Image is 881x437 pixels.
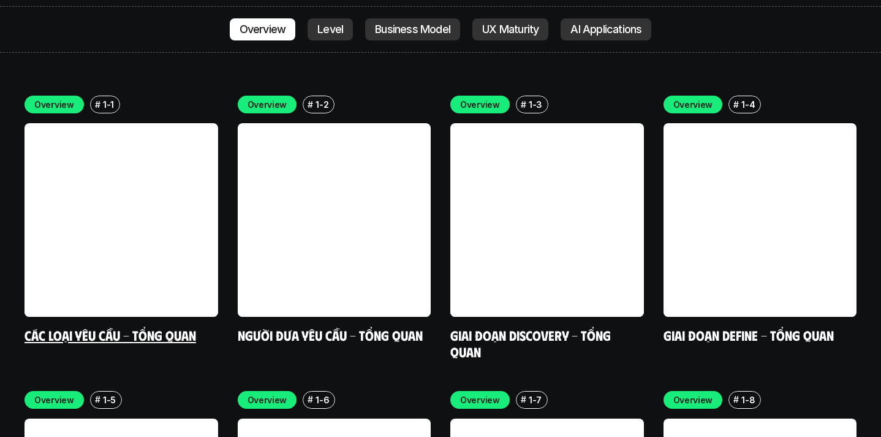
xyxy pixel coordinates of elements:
p: 1-5 [103,393,116,406]
p: 1-8 [741,393,755,406]
p: 1-4 [741,98,755,111]
p: Overview [460,393,500,406]
a: Giai đoạn Discovery - Tổng quan [450,327,614,360]
h6: # [95,100,100,109]
h6: # [521,395,526,404]
a: Business Model [365,18,460,40]
h6: # [308,395,313,404]
h6: # [733,395,739,404]
p: 1-2 [316,98,328,111]
a: Level [308,18,353,40]
a: UX Maturity [472,18,548,40]
p: 1-1 [103,98,114,111]
p: Overview [460,98,500,111]
p: AI Applications [570,23,641,36]
p: Overview [34,393,74,406]
p: Level [317,23,343,36]
p: UX Maturity [482,23,539,36]
p: 1-6 [316,393,329,406]
h6: # [521,100,526,109]
a: Các loại yêu cầu - Tổng quan [25,327,196,343]
p: Business Model [375,23,450,36]
p: Overview [248,393,287,406]
p: Overview [673,98,713,111]
a: AI Applications [561,18,651,40]
p: Overview [34,98,74,111]
p: 1-3 [529,98,542,111]
p: 1-7 [529,393,542,406]
p: Overview [248,98,287,111]
h6: # [95,395,100,404]
a: Người đưa yêu cầu - Tổng quan [238,327,423,343]
a: Giai đoạn Define - Tổng quan [664,327,834,343]
h6: # [733,100,739,109]
h6: # [308,100,313,109]
a: Overview [230,18,296,40]
p: Overview [240,23,286,36]
p: Overview [673,393,713,406]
